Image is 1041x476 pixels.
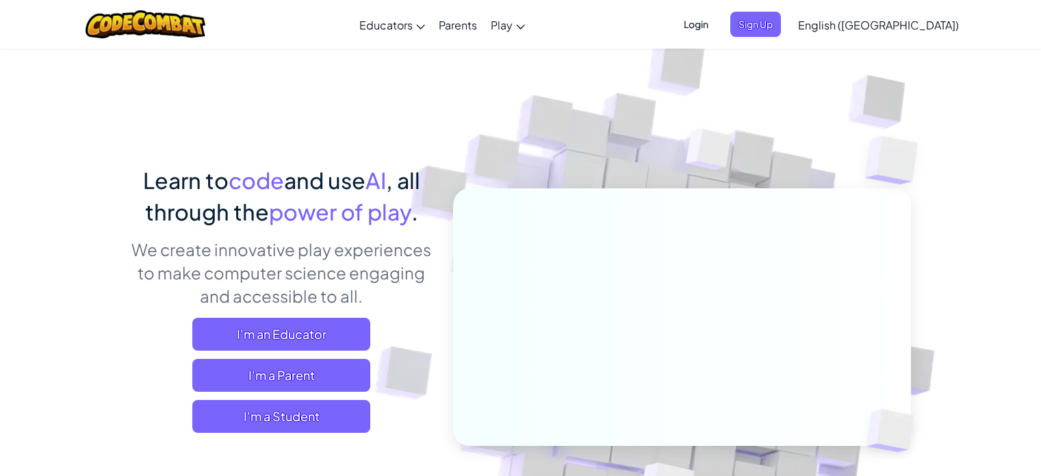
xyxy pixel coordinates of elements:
span: Learn to [143,166,229,194]
a: I'm a Parent [192,359,370,392]
a: I'm an Educator [192,318,370,351]
img: CodeCombat logo [86,10,205,38]
button: I'm a Student [192,400,370,433]
span: English ([GEOGRAPHIC_DATA]) [798,18,959,32]
a: English ([GEOGRAPHIC_DATA]) [791,6,966,43]
span: AI [365,166,386,194]
span: code [229,166,284,194]
button: Sign Up [730,12,781,37]
img: Overlap cubes [660,102,758,204]
a: Parents [432,6,484,43]
span: power of play [269,198,411,225]
img: Overlap cubes [838,103,956,218]
a: Play [484,6,532,43]
p: We create innovative play experiences to make computer science engaging and accessible to all. [131,238,433,308]
span: Educators [359,18,413,32]
span: Play [491,18,513,32]
a: Educators [352,6,432,43]
button: Login [676,12,717,37]
span: and use [284,166,365,194]
span: . [411,198,418,225]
